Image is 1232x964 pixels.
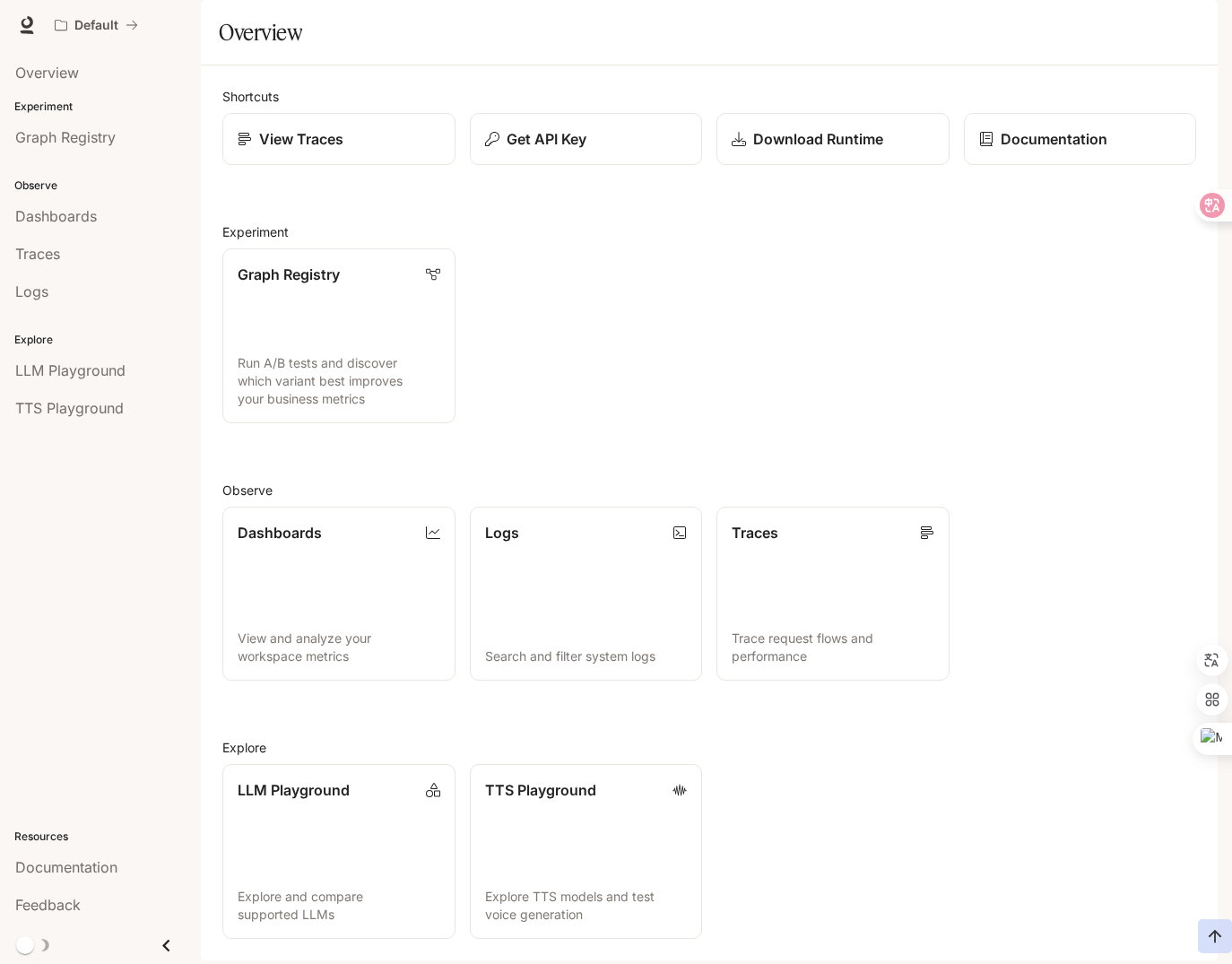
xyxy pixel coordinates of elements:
p: Get API Key [507,128,586,150]
p: Explore TTS models and test voice generation [485,888,688,924]
p: Traces [732,522,778,543]
a: View Traces [222,113,455,165]
p: Explore and compare supported LLMs [238,888,440,924]
p: Default [74,18,118,33]
p: Documentation [1001,128,1107,150]
a: Download Runtime [716,113,950,165]
p: LLM Playground [238,779,350,801]
a: Documentation [964,113,1197,165]
p: Logs [485,522,519,543]
p: Download Runtime [753,128,883,150]
h1: Overview [219,14,302,50]
button: Get API Key [470,113,703,165]
h2: Observe [222,481,1196,499]
a: DashboardsView and analyze your workspace metrics [222,507,455,682]
a: TTS PlaygroundExplore TTS models and test voice generation [470,764,703,939]
button: All workspaces [47,7,146,43]
p: Search and filter system logs [485,647,688,665]
a: LogsSearch and filter system logs [470,507,703,682]
p: Trace request flows and performance [732,630,934,665]
p: TTS Playground [485,779,596,801]
p: Run A/B tests and discover which variant best improves your business metrics [238,354,440,408]
h2: Shortcuts [222,87,1196,106]
p: View Traces [259,128,343,150]
a: TracesTrace request flows and performance [716,507,950,682]
h2: Explore [222,738,1196,757]
a: LLM PlaygroundExplore and compare supported LLMs [222,764,455,939]
p: Dashboards [238,522,322,543]
a: Graph RegistryRun A/B tests and discover which variant best improves your business metrics [222,248,455,423]
h2: Experiment [222,222,1196,241]
p: View and analyze your workspace metrics [238,630,440,665]
p: Graph Registry [238,264,340,285]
